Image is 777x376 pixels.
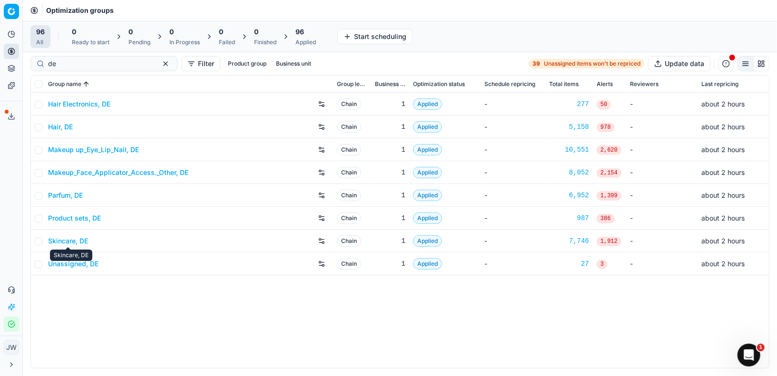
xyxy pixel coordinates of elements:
a: Skincare, DE [48,236,88,246]
span: Chain [337,167,361,178]
a: 7,746 [549,236,589,246]
div: 1 [375,168,405,177]
td: - [626,161,698,184]
div: 1 [375,99,405,109]
span: 0 [219,27,223,37]
td: - [481,116,545,138]
div: Skincare, DE [50,250,92,261]
span: 0 [72,27,76,37]
td: - [481,161,545,184]
div: 1 [375,213,405,223]
span: Chain [337,121,361,133]
div: 1 [375,259,405,269]
span: Applied [413,144,442,155]
span: Reviewers [630,80,659,88]
span: about 2 hours [701,168,745,176]
span: about 2 hours [701,145,745,154]
span: Chain [337,212,361,224]
span: 1,399 [597,191,621,201]
span: Total items [549,80,579,88]
a: 987 [549,213,589,223]
span: 1 [757,344,765,351]
div: Finished [254,39,276,46]
span: Alerts [597,80,613,88]
span: about 2 hours [701,237,745,245]
td: - [626,93,698,116]
span: 978 [597,123,615,132]
button: Business unit [272,58,315,69]
td: - [626,252,698,275]
div: 1 [375,236,405,246]
span: Schedule repricing [484,80,535,88]
a: 8,052 [549,168,589,177]
span: 50 [597,100,611,109]
button: Start scheduling [337,29,413,44]
a: Makeup up_Eye_Lip_Nail, DE [48,145,139,154]
a: Hair, DE [48,122,73,132]
td: - [626,207,698,230]
td: - [481,207,545,230]
td: - [481,93,545,116]
span: about 2 hours [701,100,745,108]
a: Hair Electronics, DE [48,99,110,109]
span: 386 [597,214,615,223]
span: Chain [337,258,361,270]
span: 96 [36,27,45,37]
span: about 2 hours [701,123,745,131]
iframe: Intercom live chat [738,344,760,366]
div: 1 [375,145,405,154]
div: 277 [549,99,589,109]
div: 1 [375,122,405,132]
span: about 2 hours [701,214,745,222]
td: - [481,138,545,161]
td: - [626,116,698,138]
span: Applied [413,235,442,247]
button: Filter [181,56,220,71]
span: 2,154 [597,168,621,178]
input: Search [48,59,152,68]
div: Applied [295,39,316,46]
button: Update data [648,56,710,71]
span: JW [4,340,19,355]
nav: breadcrumb [46,6,114,15]
span: Applied [413,167,442,178]
span: Chain [337,144,361,155]
div: All [36,39,45,46]
button: Product group [224,58,270,69]
span: Applied [413,190,442,201]
span: about 2 hours [701,191,745,199]
span: 1,912 [597,237,621,246]
div: In Progress [169,39,200,46]
td: - [626,138,698,161]
button: Sorted by Group name ascending [81,79,91,89]
span: Applied [413,212,442,224]
span: Business unit [375,80,405,88]
a: 39Unassigned items won't be repriced [529,59,644,68]
span: Applied [413,98,442,110]
span: Group name [48,80,81,88]
span: Unassigned items won't be repriced [544,60,640,67]
span: Optimization status [413,80,465,88]
div: Ready to start [72,39,109,46]
span: 3 [597,260,608,269]
span: Applied [413,258,442,270]
td: - [481,184,545,207]
strong: 39 [532,60,540,67]
button: JW [4,340,19,355]
a: 10,551 [549,145,589,154]
div: Pending [128,39,150,46]
span: Last repricing [701,80,738,88]
a: 6,952 [549,191,589,200]
span: about 2 hours [701,260,745,268]
a: 5,158 [549,122,589,132]
span: Chain [337,190,361,201]
span: 2,620 [597,145,621,155]
a: Makeup_Face_Applicator_Access._Other, DE [48,168,188,177]
a: Unassigned, DE [48,259,98,269]
span: Optimization groups [46,6,114,15]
